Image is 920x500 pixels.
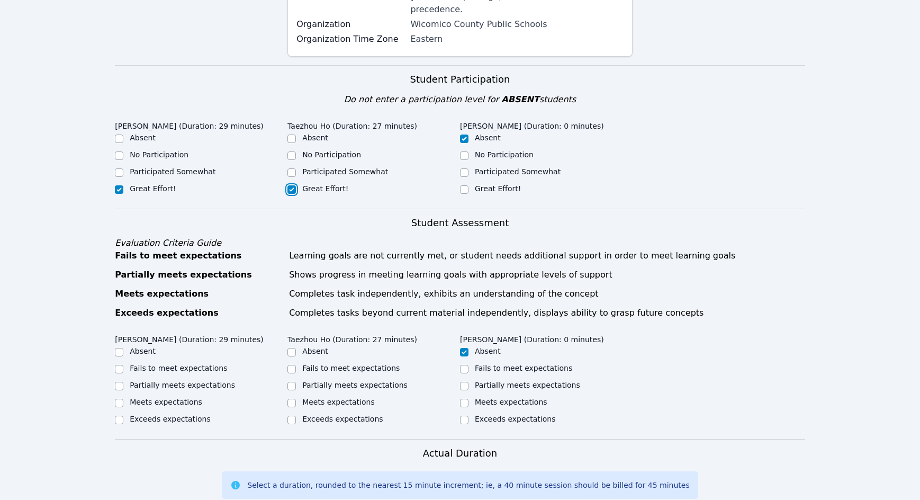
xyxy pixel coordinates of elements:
div: Select a duration, rounded to the nearest 15 minute increment; ie, a 40 minute session should be ... [247,480,689,490]
div: Fails to meet expectations [115,249,283,262]
label: Participated Somewhat [302,167,388,176]
label: Great Effort! [475,184,521,193]
legend: Taezhou Ho (Duration: 27 minutes) [287,330,417,346]
legend: [PERSON_NAME] (Duration: 29 minutes) [115,330,264,346]
h3: Student Assessment [115,216,805,230]
label: No Participation [130,150,188,159]
label: Fails to meet expectations [475,364,572,372]
label: Absent [475,133,501,142]
legend: [PERSON_NAME] (Duration: 0 minutes) [460,330,604,346]
label: Fails to meet expectations [302,364,400,372]
label: Absent [475,347,501,355]
label: Meets expectations [130,398,202,406]
label: Meets expectations [475,398,547,406]
label: Absent [302,347,328,355]
label: Partially meets expectations [475,381,580,389]
div: Eastern [410,33,624,46]
label: Participated Somewhat [475,167,561,176]
label: Great Effort! [130,184,176,193]
div: Wicomico County Public Schools [410,18,624,31]
label: No Participation [302,150,361,159]
div: Exceeds expectations [115,307,283,319]
div: Meets expectations [115,288,283,300]
label: Participated Somewhat [130,167,215,176]
label: No Participation [475,150,534,159]
div: Shows progress in meeting learning goals with appropriate levels of support [289,269,805,281]
label: Partially meets expectations [302,381,408,389]
label: Exceeds expectations [130,415,210,423]
div: Learning goals are not currently met, or student needs additional support in order to meet learni... [289,249,805,262]
label: Partially meets expectations [130,381,235,389]
div: Completes tasks beyond current material independently, displays ability to grasp future concepts [289,307,805,319]
label: Exceeds expectations [302,415,383,423]
div: Partially meets expectations [115,269,283,281]
legend: [PERSON_NAME] (Duration: 0 minutes) [460,117,604,132]
label: Great Effort! [302,184,348,193]
legend: [PERSON_NAME] (Duration: 29 minutes) [115,117,264,132]
h3: Student Participation [115,72,805,87]
span: ABSENT [501,94,539,104]
label: Organization [296,18,404,31]
div: Do not enter a participation level for students [115,93,805,106]
legend: Taezhou Ho (Duration: 27 minutes) [287,117,417,132]
div: Evaluation Criteria Guide [115,237,805,249]
label: Absent [130,347,156,355]
label: Absent [302,133,328,142]
h3: Actual Duration [423,446,497,461]
label: Absent [130,133,156,142]
label: Organization Time Zone [296,33,404,46]
label: Meets expectations [302,398,375,406]
div: Completes task independently, exhibits an understanding of the concept [289,288,805,300]
label: Fails to meet expectations [130,364,227,372]
label: Exceeds expectations [475,415,555,423]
